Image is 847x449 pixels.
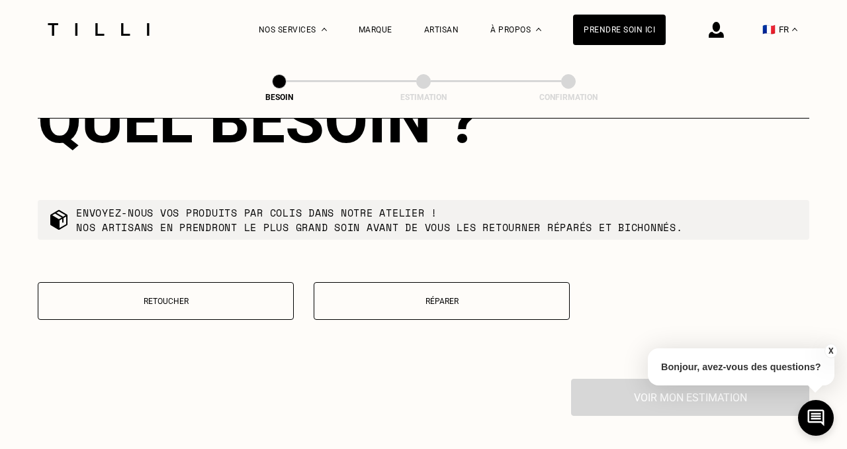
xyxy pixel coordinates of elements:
img: Logo du service de couturière Tilli [43,23,154,36]
a: Marque [359,25,392,34]
div: Estimation [357,93,490,102]
span: 🇫🇷 [762,23,776,36]
p: Envoyez-nous vos produits par colis dans notre atelier ! Nos artisans en prendront le plus grand ... [76,205,683,234]
a: Artisan [424,25,459,34]
p: Réparer [321,297,562,306]
div: Confirmation [502,93,635,102]
img: Menu déroulant [322,28,327,31]
img: commande colis [48,209,69,230]
a: Prendre soin ici [573,15,666,45]
img: menu déroulant [792,28,797,31]
button: Retoucher [38,282,294,320]
div: Quel besoin ? [38,83,809,158]
p: Retoucher [45,297,287,306]
button: X [824,344,837,358]
div: Besoin [213,93,345,102]
img: icône connexion [709,22,724,38]
button: Réparer [314,282,570,320]
p: Bonjour, avez-vous des questions? [648,348,834,385]
img: Menu déroulant à propos [536,28,541,31]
